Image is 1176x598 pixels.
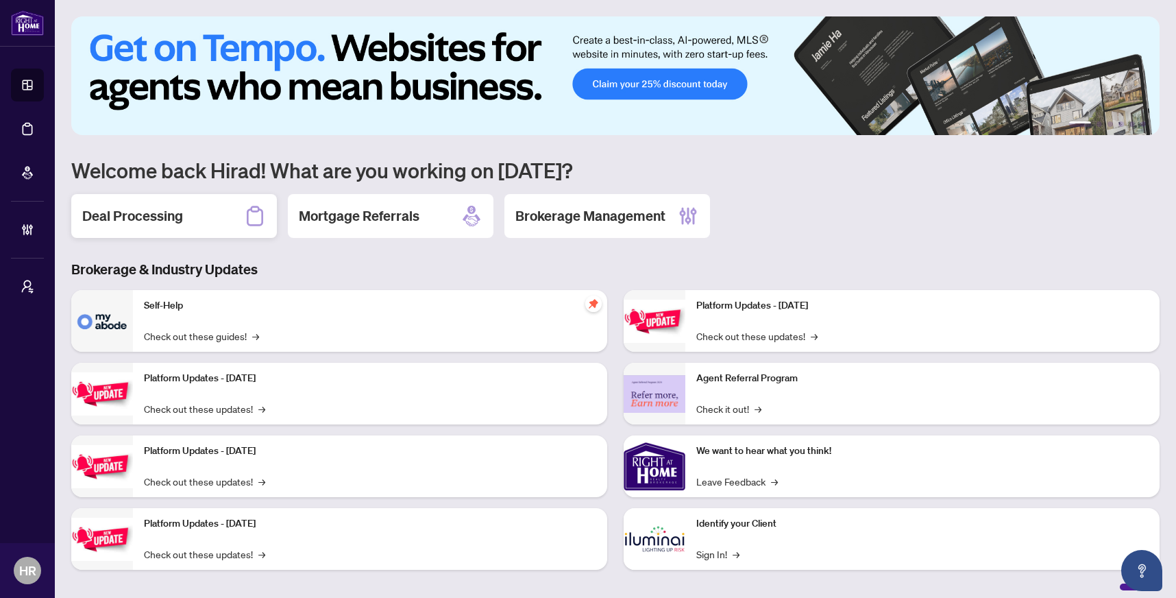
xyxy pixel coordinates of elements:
[811,328,818,344] span: →
[71,372,133,416] img: Platform Updates - September 16, 2025
[144,516,596,531] p: Platform Updates - [DATE]
[624,375,685,413] img: Agent Referral Program
[71,157,1160,183] h1: Welcome back Hirad! What are you working on [DATE]?
[696,516,1149,531] p: Identify your Client
[21,280,34,294] span: user-switch
[71,16,1160,135] img: Slide 0
[252,328,259,344] span: →
[144,298,596,313] p: Self-Help
[624,508,685,570] img: Identify your Client
[696,444,1149,459] p: We want to hear what you think!
[1129,121,1135,127] button: 5
[771,474,778,489] span: →
[144,547,265,562] a: Check out these updates!→
[299,206,419,226] h2: Mortgage Referrals
[1107,121,1113,127] button: 3
[144,401,265,416] a: Check out these updates!→
[696,547,739,562] a: Sign In!→
[696,328,818,344] a: Check out these updates!→
[1069,121,1091,127] button: 1
[696,298,1149,313] p: Platform Updates - [DATE]
[144,444,596,459] p: Platform Updates - [DATE]
[144,474,265,489] a: Check out these updates!→
[258,547,265,562] span: →
[696,371,1149,386] p: Agent Referral Program
[11,10,44,36] img: logo
[1140,121,1146,127] button: 6
[733,547,739,562] span: →
[1097,121,1102,127] button: 2
[71,290,133,352] img: Self-Help
[624,300,685,343] img: Platform Updates - June 23, 2025
[1121,550,1162,591] button: Open asap
[19,561,36,580] span: HR
[71,445,133,488] img: Platform Updates - July 21, 2025
[258,474,265,489] span: →
[585,296,602,312] span: pushpin
[144,371,596,386] p: Platform Updates - [DATE]
[696,401,761,416] a: Check it out!→
[1118,121,1124,127] button: 4
[258,401,265,416] span: →
[144,328,259,344] a: Check out these guides!→
[71,518,133,561] img: Platform Updates - July 8, 2025
[755,401,761,416] span: →
[82,206,183,226] h2: Deal Processing
[515,206,665,226] h2: Brokerage Management
[696,474,778,489] a: Leave Feedback→
[624,435,685,497] img: We want to hear what you think!
[71,260,1160,279] h3: Brokerage & Industry Updates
